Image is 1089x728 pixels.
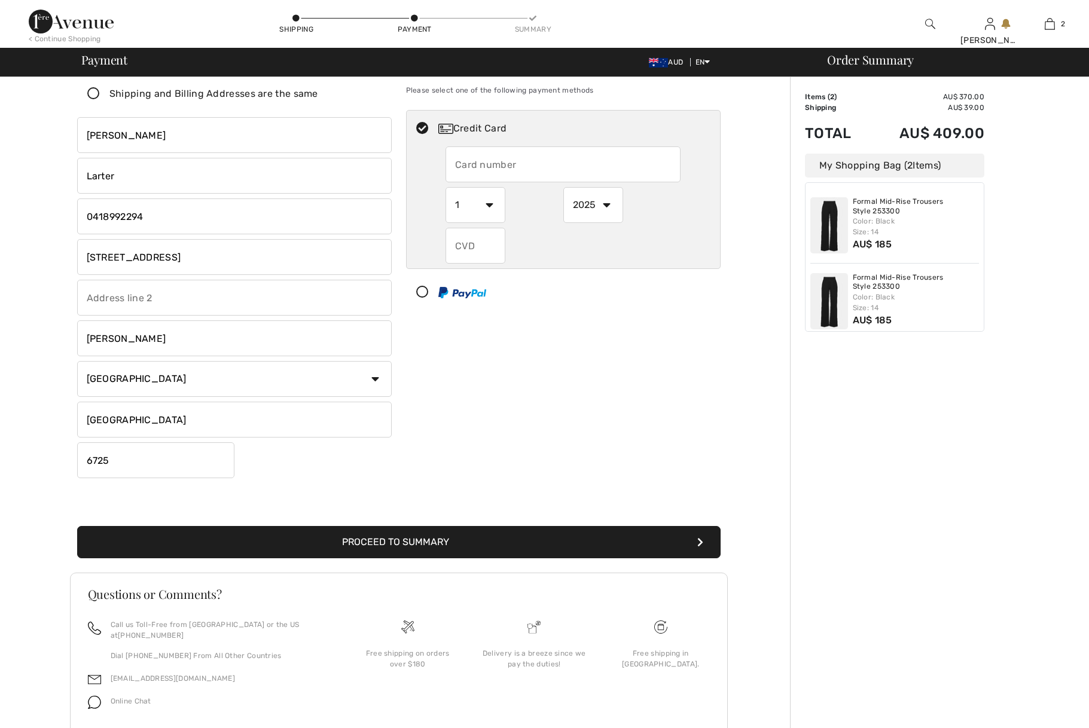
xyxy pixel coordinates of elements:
input: Address line 2 [77,280,392,316]
input: Mobile [77,198,392,234]
a: 2 [1020,17,1079,31]
a: Sign In [985,18,995,29]
div: < Continue Shopping [29,33,101,44]
p: Dial [PHONE_NUMBER] From All Other Countries [111,650,330,661]
img: chat [88,696,101,709]
img: PayPal [438,287,486,298]
div: Delivery is a breeze since we pay the duties! [480,648,588,669]
p: Call us Toll-Free from [GEOGRAPHIC_DATA] or the US at [111,619,330,641]
div: Credit Card [438,121,712,136]
img: email [88,673,101,686]
a: [EMAIL_ADDRESS][DOMAIN_NAME] [111,674,235,683]
h3: Questions or Comments? [88,588,710,600]
img: Australian Dollar [649,58,668,68]
img: My Bag [1045,17,1055,31]
span: Help [28,8,52,19]
img: Formal Mid-Rise Trousers Style 253300 [810,273,848,329]
img: search the website [925,17,935,31]
span: 2 [830,93,834,101]
td: Total [805,113,868,154]
td: AU$ 39.00 [868,102,984,113]
img: Delivery is a breeze since we pay the duties! [527,620,541,634]
img: My Info [985,17,995,31]
input: CVD [446,228,505,264]
input: Card number [446,146,681,182]
img: Credit Card [438,124,453,134]
input: State/Province [77,402,392,438]
img: 1ère Avenue [29,10,114,33]
div: Summary [515,24,551,35]
td: AU$ 370.00 [868,91,984,102]
span: EN [696,58,710,66]
img: call [88,622,101,635]
td: Shipping [805,102,868,113]
span: AU$ 185 [853,238,892,250]
div: Color: Black Size: 14 [853,292,980,313]
span: AUD [649,58,688,66]
div: Payment [396,24,432,35]
input: City [77,320,392,356]
div: Shipping [279,24,315,35]
td: AU$ 409.00 [868,113,984,154]
div: Please select one of the following payment methods [406,75,721,105]
a: Formal Mid-Rise Trousers Style 253300 [853,197,980,216]
div: [PERSON_NAME] [960,34,1019,47]
div: Free shipping in [GEOGRAPHIC_DATA]. [607,648,715,669]
td: Items ( ) [805,91,868,102]
img: Free shipping on orders over $180 [401,620,414,634]
a: [PHONE_NUMBER] [118,631,184,640]
button: Proceed to Summary [77,526,721,558]
span: 2 [1061,19,1065,29]
input: Last name [77,158,392,194]
div: Color: Black Size: 14 [853,216,980,237]
input: Address line 1 [77,239,392,275]
div: My Shopping Bag ( Items) [805,154,984,178]
div: Shipping and Billing Addresses are the same [109,87,318,101]
input: First name [77,117,392,153]
span: Online Chat [111,697,151,705]
input: Zip/Postal Code [77,442,234,478]
a: Formal Mid-Rise Trousers Style 253300 [853,273,980,292]
span: Payment [81,54,127,66]
div: Order Summary [813,54,1082,66]
img: Formal Mid-Rise Trousers Style 253300 [810,197,848,253]
img: Free shipping on orders over $180 [654,620,667,634]
span: 2 [907,160,913,171]
span: AU$ 185 [853,314,892,326]
div: Free shipping on orders over $180 [354,648,462,669]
